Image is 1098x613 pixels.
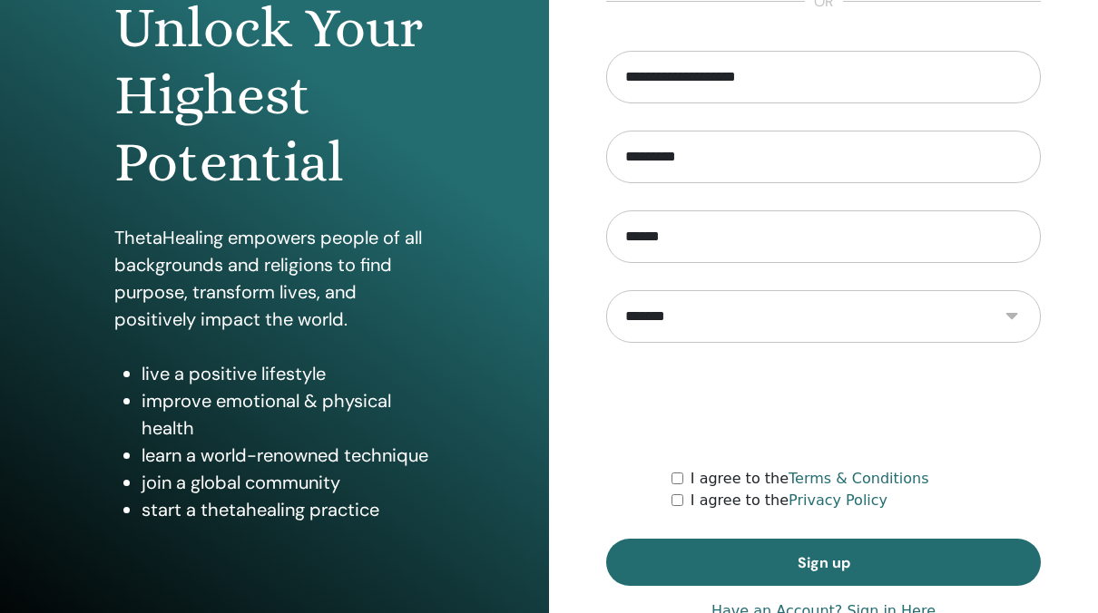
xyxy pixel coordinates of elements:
li: live a positive lifestyle [142,360,435,387]
iframe: reCAPTCHA [686,370,962,441]
li: start a thetahealing practice [142,496,435,523]
li: improve emotional & physical health [142,387,435,442]
li: learn a world-renowned technique [142,442,435,469]
p: ThetaHealing empowers people of all backgrounds and religions to find purpose, transform lives, a... [114,224,435,333]
button: Sign up [606,539,1041,586]
a: Privacy Policy [789,491,887,509]
label: I agree to the [691,490,887,511]
a: Terms & Conditions [789,470,928,487]
span: Sign up [798,553,850,572]
li: join a global community [142,469,435,496]
label: I agree to the [691,468,929,490]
